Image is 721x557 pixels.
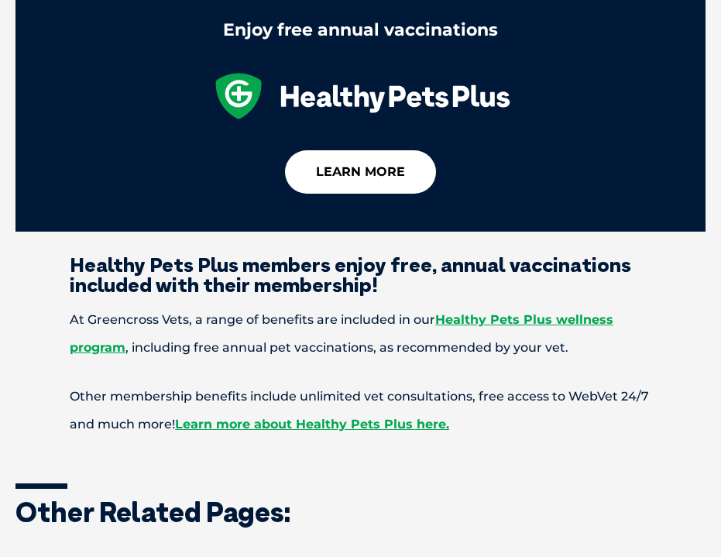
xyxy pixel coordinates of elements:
[211,73,510,119] img: healthy-pets-plus.svg
[175,417,449,432] a: Learn more about Healthy Pets Plus here.
[15,383,706,438] p: Other membership benefits include unlimited vet consultations, free access to WebVet 24/7 and muc...
[15,306,706,362] p: At Greencross Vets, a range of benefits are included in our , including free annual pet vaccinati...
[15,498,706,526] h3: Other related pages:
[223,19,498,42] div: Enjoy free annual vaccinations
[15,255,706,295] h2: Healthy Pets Plus members enjoy free, annual vaccinations included with their membership!
[285,150,436,194] a: learn more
